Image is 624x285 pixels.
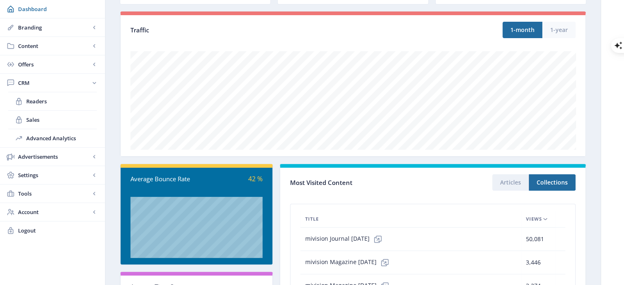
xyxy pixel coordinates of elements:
[542,22,576,38] button: 1-year
[130,174,197,184] div: Average Bounce Rate
[492,174,529,191] button: Articles
[248,174,263,183] span: 42 %
[26,97,97,105] span: Readers
[526,234,544,244] span: 50,081
[18,79,90,87] span: CRM
[529,174,576,191] button: Collections
[18,5,98,13] span: Dashboard
[130,25,353,35] div: Traffic
[18,60,90,68] span: Offers
[26,134,97,142] span: Advanced Analytics
[526,214,542,224] span: Views
[18,153,90,161] span: Advertisements
[18,42,90,50] span: Content
[18,171,90,179] span: Settings
[18,226,98,235] span: Logout
[526,258,541,267] span: 3,446
[8,92,97,110] a: Readers
[503,22,542,38] button: 1-month
[8,111,97,129] a: Sales
[18,189,90,198] span: Tools
[290,176,433,189] div: Most Visited Content
[18,208,90,216] span: Account
[26,116,97,124] span: Sales
[8,129,97,147] a: Advanced Analytics
[305,231,386,247] span: mivision Journal [DATE]
[305,254,393,271] span: mivision Magazine [DATE]
[18,23,90,32] span: Branding
[305,214,319,224] span: Title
